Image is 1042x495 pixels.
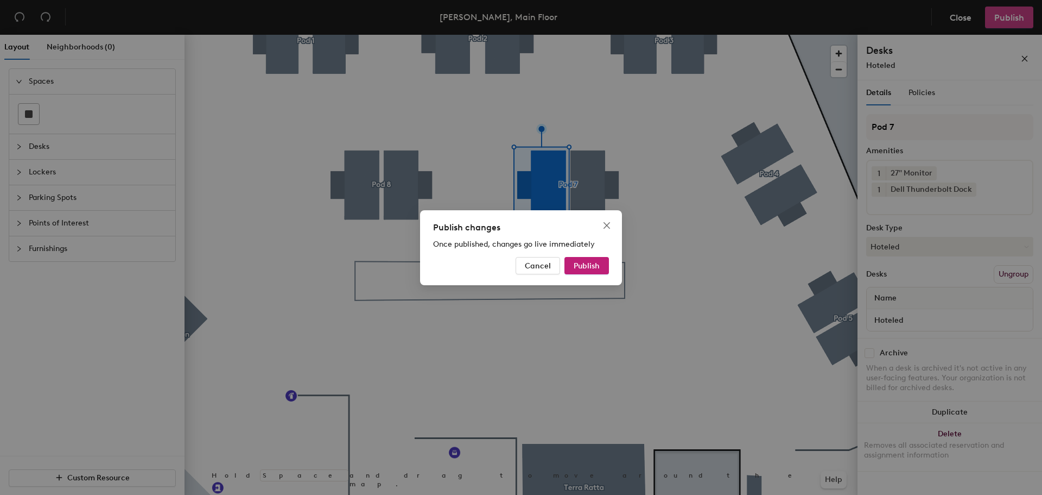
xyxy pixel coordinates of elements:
button: Publish [564,257,609,274]
div: Publish changes [433,221,609,234]
span: Cancel [525,261,551,270]
span: Once published, changes go live immediately [433,240,595,249]
button: Cancel [516,257,560,274]
span: Publish [574,261,600,270]
button: Close [598,217,615,234]
span: close [602,221,611,230]
span: Close [598,221,615,230]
